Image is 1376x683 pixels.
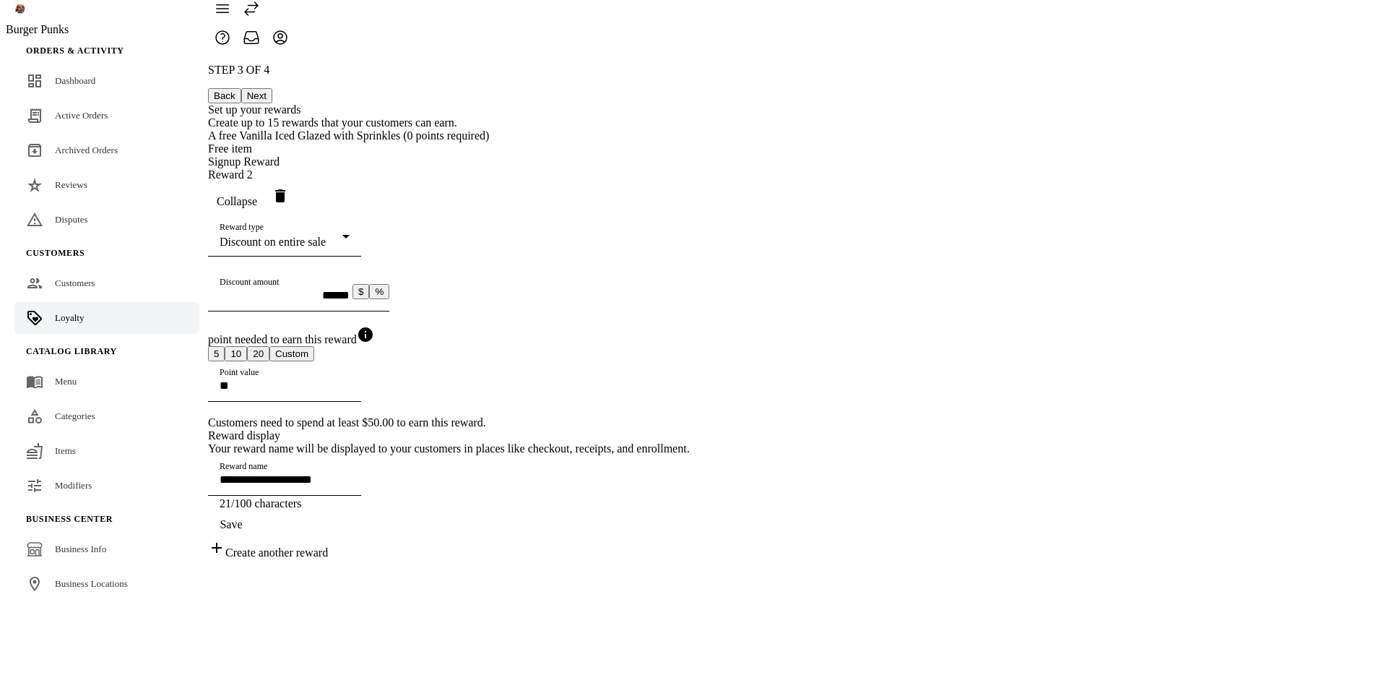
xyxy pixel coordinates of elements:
span: Customers [55,278,95,288]
p: STEP 3 OF 4 [208,64,690,77]
button: Back [208,88,241,103]
div: Create up to 15 rewards that your customers can earn. [208,116,690,129]
mat-label: Point value [220,368,259,377]
div: Customers need to spend at least $50.00 to earn this reward. [208,416,690,429]
div: Reward 2 [208,168,690,181]
button: Custom [269,346,314,361]
span: Business Locations [55,578,128,589]
span: Archived Orders [55,145,118,155]
a: Business Info [14,533,199,565]
button: Next [241,88,272,103]
span: Catalog Library [26,346,117,356]
button: 10 [225,346,247,361]
div: Create another reward [208,539,690,559]
a: Disputes [14,204,199,236]
button: 5 [208,346,225,361]
mat-hint: 21/100 characters [220,496,301,510]
mat-label: Reward name [220,462,267,471]
span: Disputes [55,214,88,225]
span: Collapse [217,195,257,208]
div: Your reward name will be displayed to your customers in places like checkout, receipts, and enrol... [208,442,690,455]
div: Signup Reward [208,155,690,168]
a: Items [14,435,199,467]
div: Reward display [208,429,690,442]
span: Business Info [55,544,106,554]
a: Business Locations [14,568,199,600]
mat-label: Reward type [220,223,264,232]
mat-select-trigger: Discount on entire sale [220,236,326,248]
span: Dashboard [55,75,95,86]
span: Orders & Activity [26,46,124,56]
a: Reviews [14,169,199,201]
a: Customers [14,267,199,299]
a: Active Orders [14,100,199,132]
button: % [369,284,389,299]
div: Burger Punks [6,23,208,36]
button: 20 [247,346,269,361]
button: Collapse [208,187,266,216]
a: Dashboard [14,65,199,97]
a: Archived Orders [14,134,199,166]
a: Categories [14,400,199,432]
span: Reviews [55,179,87,190]
a: Modifiers [14,470,199,502]
button: Save [208,510,254,539]
span: Modifiers [55,480,92,491]
span: Categories [55,411,95,421]
span: Customers [26,248,85,258]
span: Menu [55,376,77,387]
a: Menu [14,366,199,398]
span: Active Orders [55,110,108,121]
div: A free Vanilla Iced Glazed with Sprinkles (0 points required) [208,129,690,142]
span: Items [55,445,76,456]
button: $ [352,284,369,299]
div: Set up your rewards [208,103,690,116]
span: Save [220,518,242,531]
span: Loyalty [55,312,84,323]
a: Loyalty [14,302,199,334]
div: point needed to earn this reward [208,326,690,346]
mat-label: Discount amount [220,278,279,287]
span: Business Center [26,514,113,524]
button: Delete reward [266,181,295,210]
div: Free item [208,142,690,155]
